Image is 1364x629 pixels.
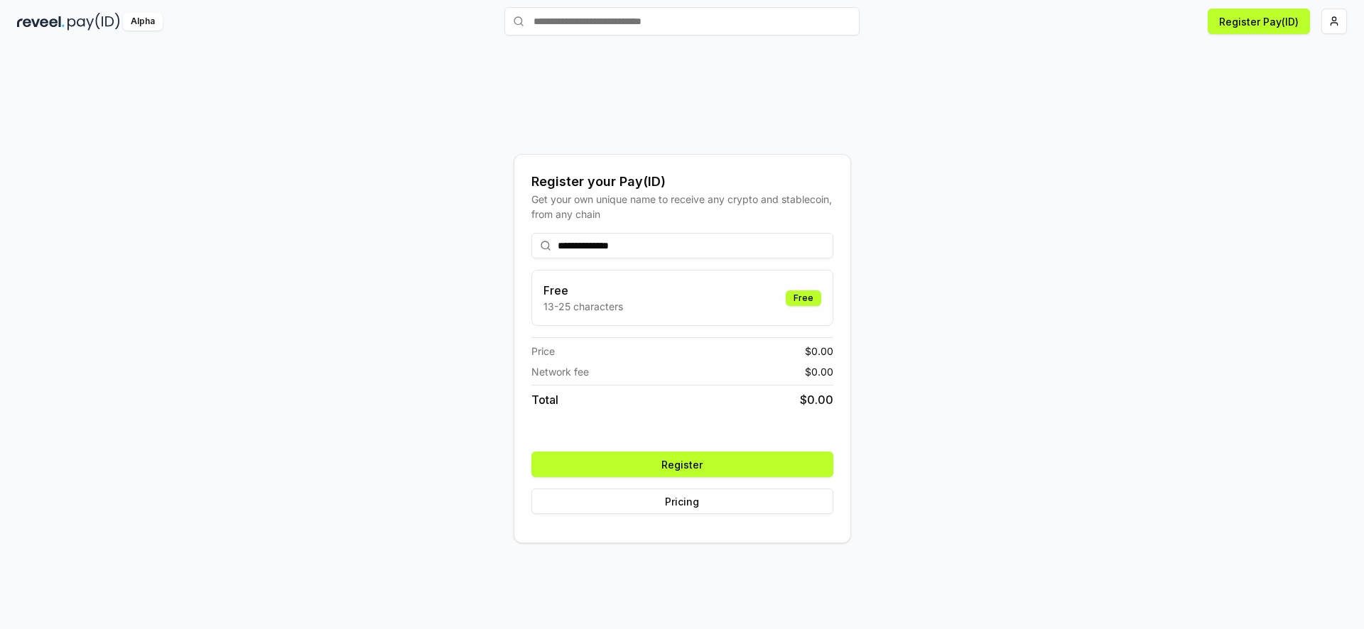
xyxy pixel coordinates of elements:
[17,13,65,31] img: reveel_dark
[531,364,589,379] span: Network fee
[531,344,555,359] span: Price
[800,391,833,408] span: $ 0.00
[786,290,821,306] div: Free
[531,452,833,477] button: Register
[805,344,833,359] span: $ 0.00
[531,172,833,192] div: Register your Pay(ID)
[531,391,558,408] span: Total
[67,13,120,31] img: pay_id
[543,299,623,314] p: 13-25 characters
[1208,9,1310,34] button: Register Pay(ID)
[543,282,623,299] h3: Free
[805,364,833,379] span: $ 0.00
[123,13,163,31] div: Alpha
[531,488,833,514] button: Pricing
[531,192,833,221] div: Get your own unique name to receive any crypto and stablecoin, from any chain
